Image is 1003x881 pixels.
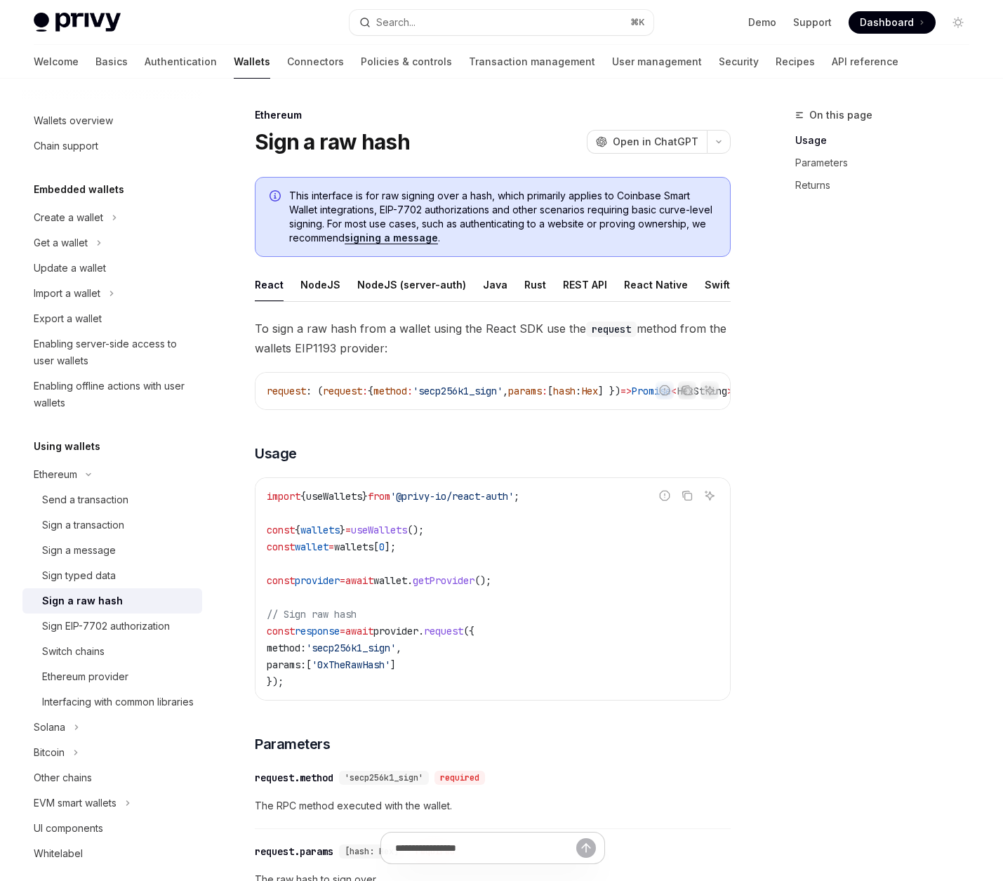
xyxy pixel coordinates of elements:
a: Ethereum provider [22,664,202,689]
span: HexString [677,385,727,397]
span: [ [373,541,379,553]
span: method: [267,642,306,654]
div: Wallets overview [34,112,113,129]
span: request [323,385,362,397]
button: Toggle Get a wallet section [22,230,202,256]
span: = [340,625,345,637]
span: : ( [306,385,323,397]
div: React Native [624,268,688,301]
button: Toggle Import a wallet section [22,281,202,306]
span: Hex [581,385,598,397]
div: Sign a transaction [42,517,124,534]
span: await [345,574,373,587]
a: signing a message [345,232,438,244]
span: ] }) [598,385,620,397]
span: (); [474,574,491,587]
span: } [362,490,368,503]
span: wallet [295,541,328,553]
div: Whitelabel [34,845,83,862]
span: const [267,524,295,536]
a: UI components [22,816,202,841]
span: const [267,625,295,637]
code: request [586,322,637,337]
span: . [407,574,413,587]
span: To sign a raw hash from a wallet using the React SDK use the method from the wallets EIP1193 prov... [255,319,731,358]
a: Update a wallet [22,256,202,281]
span: 0 [379,541,385,553]
div: Create a wallet [34,209,103,226]
span: const [267,574,295,587]
button: Toggle Solana section [22,715,202,740]
div: Bitcoin [34,744,65,761]
a: Welcome [34,45,79,79]
span: ; [514,490,519,503]
span: useWallets [351,524,407,536]
span: => [620,385,632,397]
div: Get a wallet [34,234,88,251]
a: Send a transaction [22,487,202,512]
div: Ethereum [34,466,77,483]
div: Enabling server-side access to user wallets [34,336,194,369]
span: Promise [632,385,671,397]
div: Ethereum provider [42,668,128,685]
span: params [508,385,542,397]
h1: Sign a raw hash [255,129,410,154]
a: Sign EIP-7702 authorization [22,614,202,639]
a: API reference [832,45,898,79]
div: React [255,268,284,301]
a: Sign typed data [22,563,202,588]
a: Export a wallet [22,306,202,331]
a: Switch chains [22,639,202,664]
span: < [671,385,677,397]
span: This interface is for raw signing over a hash, which primarily applies to Coinbase Smart Wallet i... [289,189,716,245]
span: wallet [373,574,407,587]
span: Open in ChatGPT [613,135,698,149]
a: Basics [95,45,128,79]
button: Toggle Create a wallet section [22,205,202,230]
span: = [345,524,351,536]
h5: Using wallets [34,438,100,455]
a: Usage [795,129,981,152]
span: ]; [385,541,396,553]
div: Update a wallet [34,260,106,277]
button: Toggle Bitcoin section [22,740,202,765]
a: Parameters [795,152,981,174]
a: Dashboard [849,11,936,34]
span: 'secp256k1_sign' [345,772,423,783]
span: request [424,625,463,637]
div: Interfacing with common libraries [42,694,194,710]
a: Policies & controls [361,45,452,79]
a: Recipes [776,45,815,79]
span: await [345,625,373,637]
span: provider [373,625,418,637]
div: Java [483,268,507,301]
div: Enabling offline actions with user wallets [34,378,194,411]
a: Support [793,15,832,29]
span: Dashboard [860,15,914,29]
button: Ask AI [700,381,719,399]
span: import [267,490,300,503]
div: Ethereum [255,108,731,122]
span: params: [267,658,306,671]
span: : [542,385,547,397]
button: Report incorrect code [656,486,674,505]
button: Toggle EVM smart wallets section [22,790,202,816]
span: from [368,490,390,503]
div: Solana [34,719,65,736]
a: Other chains [22,765,202,790]
span: , [396,642,401,654]
a: Sign a transaction [22,512,202,538]
div: Sign a raw hash [42,592,123,609]
div: Send a transaction [42,491,128,508]
div: Switch chains [42,643,105,660]
button: Copy the contents from the code block [678,486,696,505]
div: request.method [255,771,333,785]
span: response [295,625,340,637]
span: 'secp256k1_sign' [413,385,503,397]
a: Interfacing with common libraries [22,689,202,715]
img: light logo [34,13,121,32]
span: = [328,541,334,553]
div: Search... [376,14,416,31]
button: Send message [576,838,596,858]
span: Parameters [255,734,330,754]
